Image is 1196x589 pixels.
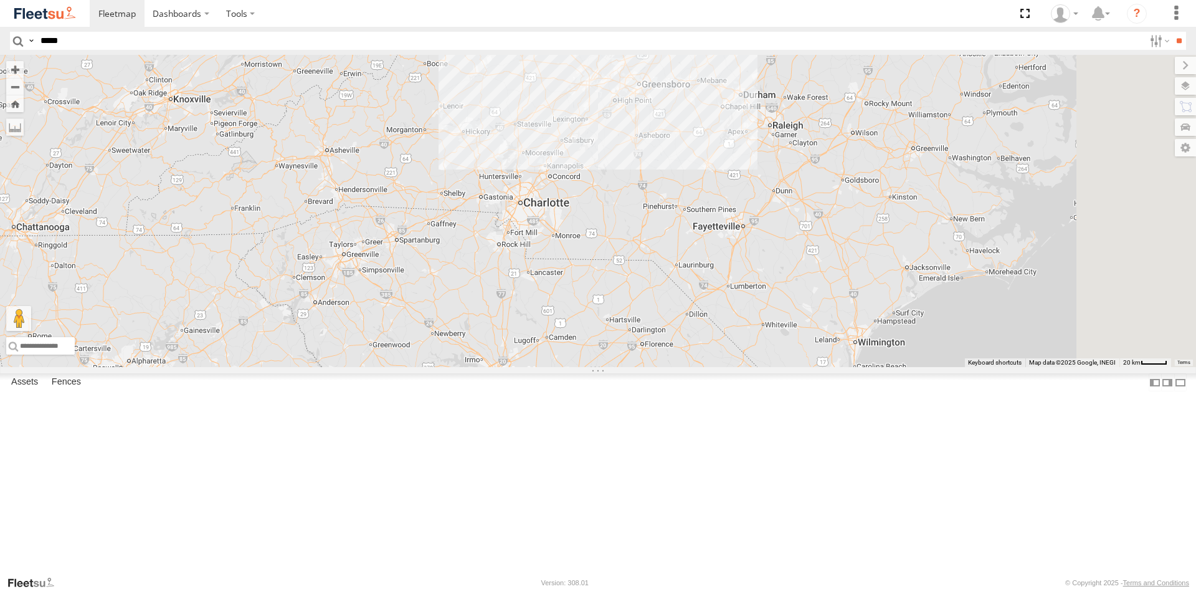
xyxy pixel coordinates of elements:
label: Assets [5,374,44,391]
button: Zoom Home [6,95,24,112]
a: Terms (opens in new tab) [1177,360,1190,365]
a: Visit our Website [7,577,64,589]
label: Map Settings [1175,139,1196,156]
button: Keyboard shortcuts [968,358,1022,367]
label: Search Query [26,32,36,50]
button: Zoom in [6,61,24,78]
label: Measure [6,118,24,136]
label: Hide Summary Table [1174,373,1187,391]
i: ? [1127,4,1147,24]
label: Dock Summary Table to the Left [1149,373,1161,391]
div: John Stringer [1046,4,1083,23]
span: Map data ©2025 Google, INEGI [1029,359,1116,366]
button: Map Scale: 20 km per 39 pixels [1119,358,1171,367]
div: Version: 308.01 [541,579,589,587]
label: Dock Summary Table to the Right [1161,373,1174,391]
label: Fences [45,374,87,391]
img: fleetsu-logo-horizontal.svg [12,5,77,22]
button: Drag Pegman onto the map to open Street View [6,306,31,331]
a: Terms and Conditions [1123,579,1189,587]
label: Search Filter Options [1145,32,1172,50]
span: 20 km [1123,359,1141,366]
div: © Copyright 2025 - [1065,579,1189,587]
button: Zoom out [6,78,24,95]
